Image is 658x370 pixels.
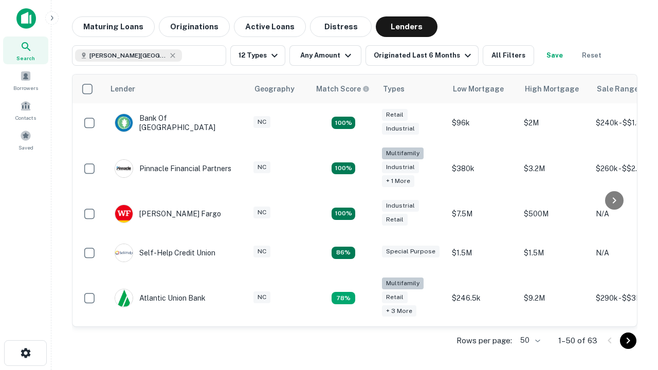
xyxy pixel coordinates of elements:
[456,335,512,347] p: Rows per page:
[115,114,133,132] img: picture
[159,16,230,37] button: Originations
[620,332,636,349] button: Go to next page
[332,247,355,259] div: Matching Properties: 11, hasApolloMatch: undefined
[332,162,355,175] div: Matching Properties: 23, hasApolloMatch: undefined
[115,244,133,262] img: picture
[289,45,361,66] button: Any Amount
[316,83,370,95] div: Capitalize uses an advanced AI algorithm to match your search with the best lender. The match sco...
[230,45,285,66] button: 12 Types
[115,244,215,262] div: Self-help Credit Union
[382,277,424,289] div: Multifamily
[115,114,238,132] div: Bank Of [GEOGRAPHIC_DATA]
[234,16,306,37] button: Active Loans
[447,75,519,103] th: Low Mortgage
[111,83,135,95] div: Lender
[19,143,33,152] span: Saved
[519,142,591,194] td: $3.2M
[115,205,221,223] div: [PERSON_NAME] Fargo
[597,83,638,95] div: Sale Range
[332,117,355,129] div: Matching Properties: 15, hasApolloMatch: undefined
[447,103,519,142] td: $96k
[115,289,133,307] img: picture
[248,75,310,103] th: Geography
[115,160,133,177] img: picture
[447,272,519,324] td: $246.5k
[316,83,368,95] h6: Match Score
[382,175,414,187] div: + 1 more
[382,123,419,135] div: Industrial
[382,200,419,212] div: Industrial
[115,205,133,223] img: picture
[15,114,36,122] span: Contacts
[72,16,155,37] button: Maturing Loans
[382,147,424,159] div: Multifamily
[253,161,270,173] div: NC
[3,96,48,124] a: Contacts
[310,75,377,103] th: Capitalize uses an advanced AI algorithm to match your search with the best lender. The match sco...
[253,116,270,128] div: NC
[382,161,419,173] div: Industrial
[538,45,571,66] button: Save your search to get updates of matches that match your search criteria.
[16,54,35,62] span: Search
[3,36,48,64] a: Search
[447,194,519,233] td: $7.5M
[310,16,372,37] button: Distress
[525,83,579,95] div: High Mortgage
[382,291,408,303] div: Retail
[3,66,48,94] a: Borrowers
[519,103,591,142] td: $2M
[13,84,38,92] span: Borrowers
[16,8,36,29] img: capitalize-icon.png
[253,291,270,303] div: NC
[453,83,504,95] div: Low Mortgage
[332,208,355,220] div: Matching Properties: 14, hasApolloMatch: undefined
[519,272,591,324] td: $9.2M
[376,16,437,37] button: Lenders
[483,45,534,66] button: All Filters
[383,83,405,95] div: Types
[254,83,295,95] div: Geography
[519,233,591,272] td: $1.5M
[253,246,270,257] div: NC
[382,214,408,226] div: Retail
[447,142,519,194] td: $380k
[3,126,48,154] a: Saved
[89,51,167,60] span: [PERSON_NAME][GEOGRAPHIC_DATA], [GEOGRAPHIC_DATA]
[365,45,479,66] button: Originated Last 6 Months
[115,159,231,178] div: Pinnacle Financial Partners
[516,333,542,348] div: 50
[377,75,447,103] th: Types
[519,194,591,233] td: $500M
[104,75,248,103] th: Lender
[519,75,591,103] th: High Mortgage
[332,292,355,304] div: Matching Properties: 10, hasApolloMatch: undefined
[374,49,474,62] div: Originated Last 6 Months
[253,207,270,218] div: NC
[447,233,519,272] td: $1.5M
[115,289,206,307] div: Atlantic Union Bank
[575,45,608,66] button: Reset
[382,246,440,257] div: Special Purpose
[382,109,408,121] div: Retail
[607,288,658,337] iframe: Chat Widget
[382,305,416,317] div: + 3 more
[558,335,597,347] p: 1–50 of 63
